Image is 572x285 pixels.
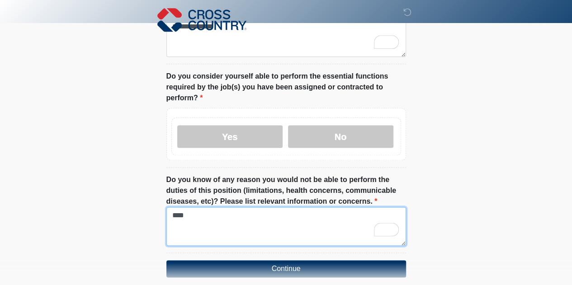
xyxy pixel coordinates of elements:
label: Do you consider yourself able to perform the essential functions required by the job(s) you have ... [166,71,406,103]
label: No [288,125,393,148]
textarea: To enrich screen reader interactions, please activate Accessibility in Grammarly extension settings [166,207,406,246]
label: Yes [177,125,283,148]
button: Continue [166,260,406,277]
img: Cross Country Logo [157,7,247,33]
label: Do you know of any reason you would not be able to perform the duties of this position (limitatio... [166,174,406,207]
